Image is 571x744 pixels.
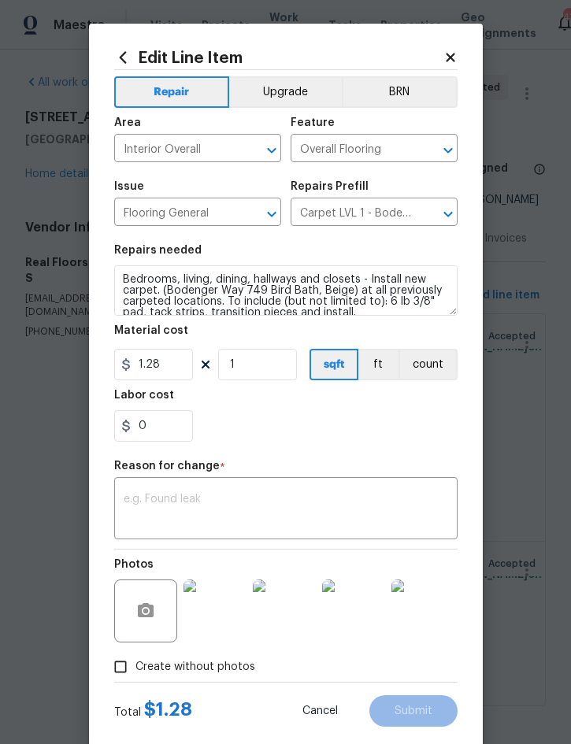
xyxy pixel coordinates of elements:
[114,390,174,401] h5: Labor cost
[291,117,335,128] h5: Feature
[261,139,283,161] button: Open
[399,349,458,380] button: count
[358,349,399,380] button: ft
[369,695,458,727] button: Submit
[135,659,255,676] span: Create without photos
[229,76,342,108] button: Upgrade
[114,117,141,128] h5: Area
[114,265,458,316] textarea: Bedrooms, living, dining, hallways and closets - Install new carpet. (Bodenger Way 749 Bird Bath,...
[114,76,230,108] button: Repair
[114,49,443,66] h2: Edit Line Item
[114,181,144,192] h5: Issue
[302,705,338,717] span: Cancel
[261,203,283,225] button: Open
[114,559,154,570] h5: Photos
[395,705,432,717] span: Submit
[310,349,358,380] button: sqft
[114,325,188,336] h5: Material cost
[437,203,459,225] button: Open
[437,139,459,161] button: Open
[114,701,192,720] div: Total
[342,76,458,108] button: BRN
[277,695,363,727] button: Cancel
[114,461,220,472] h5: Reason for change
[291,181,369,192] h5: Repairs Prefill
[114,245,202,256] h5: Repairs needed
[144,700,192,719] span: $ 1.28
